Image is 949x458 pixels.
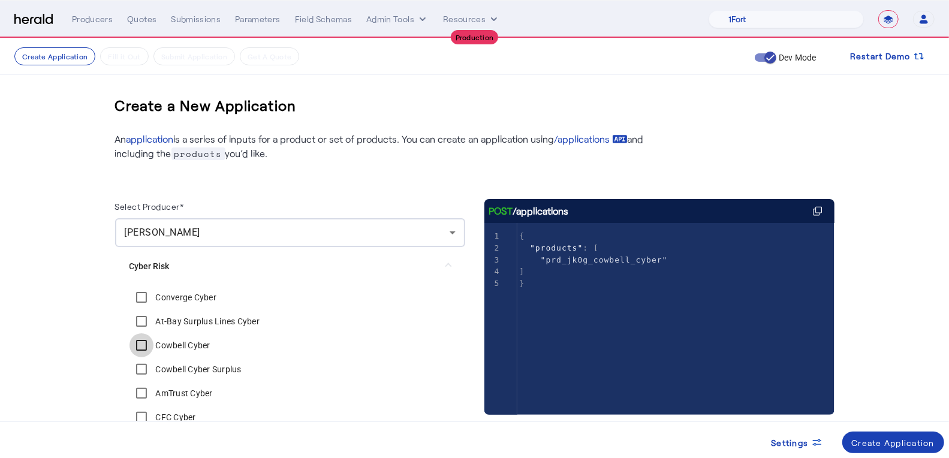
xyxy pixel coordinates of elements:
button: internal dropdown menu [366,13,429,25]
label: Dev Mode [776,52,817,64]
span: { [520,231,525,240]
div: Submissions [171,13,221,25]
div: Producers [72,13,113,25]
button: Create Application [14,47,95,65]
a: application [126,133,174,144]
span: "products" [530,243,583,252]
label: At-Bay Surplus Lines Cyber [153,315,260,327]
div: Parameters [235,13,281,25]
span: : [ [520,243,599,252]
div: Create Application [852,436,935,449]
div: Quotes [127,13,156,25]
button: Settings [762,432,833,453]
p: An is a series of inputs for a product or set of products. You can create an application using an... [115,132,655,161]
button: Resources dropdown menu [443,13,500,25]
div: 5 [484,278,502,290]
label: AmTrust Cyber [153,387,213,399]
mat-expansion-panel-header: Cyber Risk [115,247,465,285]
div: Production [451,30,499,44]
div: Field Schemas [295,13,353,25]
div: 4 [484,266,502,278]
div: 1 [484,230,502,242]
a: /applications [555,132,628,146]
button: Create Application [842,432,945,453]
span: POST [489,204,513,218]
span: Restart Demo [850,49,911,64]
button: Get A Quote [240,47,299,65]
herald-code-block: /applications [484,199,834,391]
label: CFC Cyber [153,411,196,423]
label: Converge Cyber [153,291,217,303]
span: Settings [772,436,809,449]
span: [PERSON_NAME] [125,227,201,238]
label: Cowbell Cyber Surplus [153,363,242,375]
span: ] [520,267,525,276]
span: products [171,147,225,160]
button: Fill it Out [100,47,148,65]
span: } [520,279,525,288]
button: Submit Application [153,47,235,65]
span: "prd_jk0g_cowbell_cyber" [541,255,668,264]
button: Restart Demo [840,46,935,67]
div: 2 [484,242,502,254]
div: /applications [489,204,569,218]
mat-panel-title: Cyber Risk [129,260,436,273]
div: 3 [484,254,502,266]
label: Cowbell Cyber [153,339,210,351]
label: Select Producer* [115,201,184,212]
img: Herald Logo [14,14,53,25]
h3: Create a New Application [115,86,297,125]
